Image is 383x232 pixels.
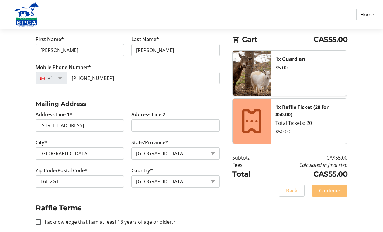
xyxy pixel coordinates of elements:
[265,154,347,161] td: CA$55.00
[36,167,88,174] label: Zip Code/Postal Code*
[36,111,72,118] label: Address Line 1*
[5,2,48,27] img: Alberta SPCA's Logo
[67,72,220,84] input: (506) 234-5678
[131,111,165,118] label: Address Line 2
[41,218,176,226] label: I acknowledge that I am at least 18 years of age or older.*
[36,99,220,108] h3: Mailing Address
[275,64,342,71] div: $5.00
[356,9,378,20] a: Home
[131,139,168,146] label: State/Province*
[36,147,124,160] input: City
[275,128,342,135] div: $50.00
[265,169,347,180] td: CA$55.00
[232,169,265,180] td: Total
[36,64,91,71] label: Mobile Phone Number*
[36,119,124,132] input: Address
[275,104,329,118] strong: 1x Raffle Ticket (20 for $50.00)
[36,36,64,43] label: First Name*
[275,56,305,62] strong: 1x Guardian
[36,175,124,188] input: Zip or Postal Code
[131,167,153,174] label: Country*
[319,187,340,194] span: Continue
[36,202,220,213] h2: Raffle Terms
[233,51,271,96] img: Guardian
[232,161,265,169] td: Fees
[275,119,342,127] div: Total Tickets: 20
[279,185,305,197] button: Back
[265,161,347,169] td: Calculated in final step
[131,36,159,43] label: Last Name*
[232,154,265,161] td: Subtotal
[313,34,347,45] span: CA$55.00
[312,185,347,197] button: Continue
[242,34,313,45] span: Cart
[36,139,47,146] label: City*
[286,187,297,194] span: Back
